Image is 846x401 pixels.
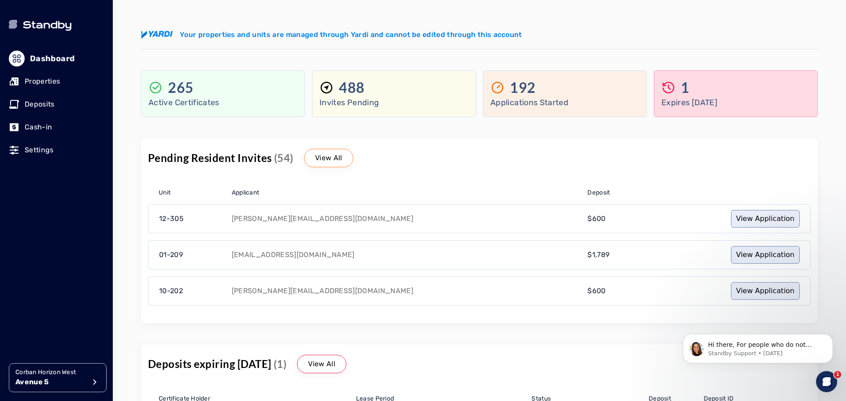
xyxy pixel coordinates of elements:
[15,377,86,387] p: Avenue 5
[9,363,107,392] button: Corban Horizon WestAvenue 5
[159,188,171,197] span: Unit
[731,246,800,264] a: View Application
[297,355,346,373] a: View All
[834,371,841,378] span: 1
[319,96,468,109] p: Invites Pending
[731,282,800,300] a: View Application
[232,251,355,258] p: [EMAIL_ADDRESS][DOMAIN_NAME]
[9,72,104,91] a: Properties
[9,95,104,114] a: Deposits
[274,357,286,370] span: (1)
[232,188,260,197] span: Applicant
[159,213,184,224] p: 12-305
[339,79,365,96] p: 488
[587,250,609,260] p: $1,789
[308,359,335,369] p: View All
[30,52,74,65] p: Dashboard
[816,371,837,392] iframe: Intercom live chat
[9,140,104,160] a: Settings
[731,210,800,228] a: View Application
[232,215,413,222] p: [PERSON_NAME][EMAIL_ADDRESS][DOMAIN_NAME]
[681,79,690,96] p: 1
[25,76,60,87] p: Properties
[490,96,639,109] p: Applications Started
[141,31,173,39] img: yardi
[25,122,52,132] p: Cash-in
[168,79,194,96] p: 265
[159,250,183,260] p: 01-209
[9,118,104,137] a: Cash-in
[148,96,297,109] p: Active Certificates
[587,286,605,296] p: $600
[315,153,342,163] p: View All
[587,188,610,197] span: Deposit
[9,49,104,68] a: Dashboard
[148,357,286,371] p: Deposits expiring [DATE]
[304,149,353,167] a: View All
[274,151,293,164] span: (54)
[159,286,183,296] p: 10-202
[148,151,293,165] p: Pending Resident Invites
[510,79,536,96] p: 192
[661,96,810,109] p: Expires [DATE]
[180,29,522,40] p: Your properties and units are managed through Yardi and cannot be edited through this account
[15,368,86,377] p: Corban Horizon West
[587,213,605,224] p: $600
[25,99,55,110] p: Deposits
[670,316,846,377] iframe: Intercom notifications message
[25,145,54,155] p: Settings
[232,287,413,294] p: [PERSON_NAME][EMAIL_ADDRESS][DOMAIN_NAME]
